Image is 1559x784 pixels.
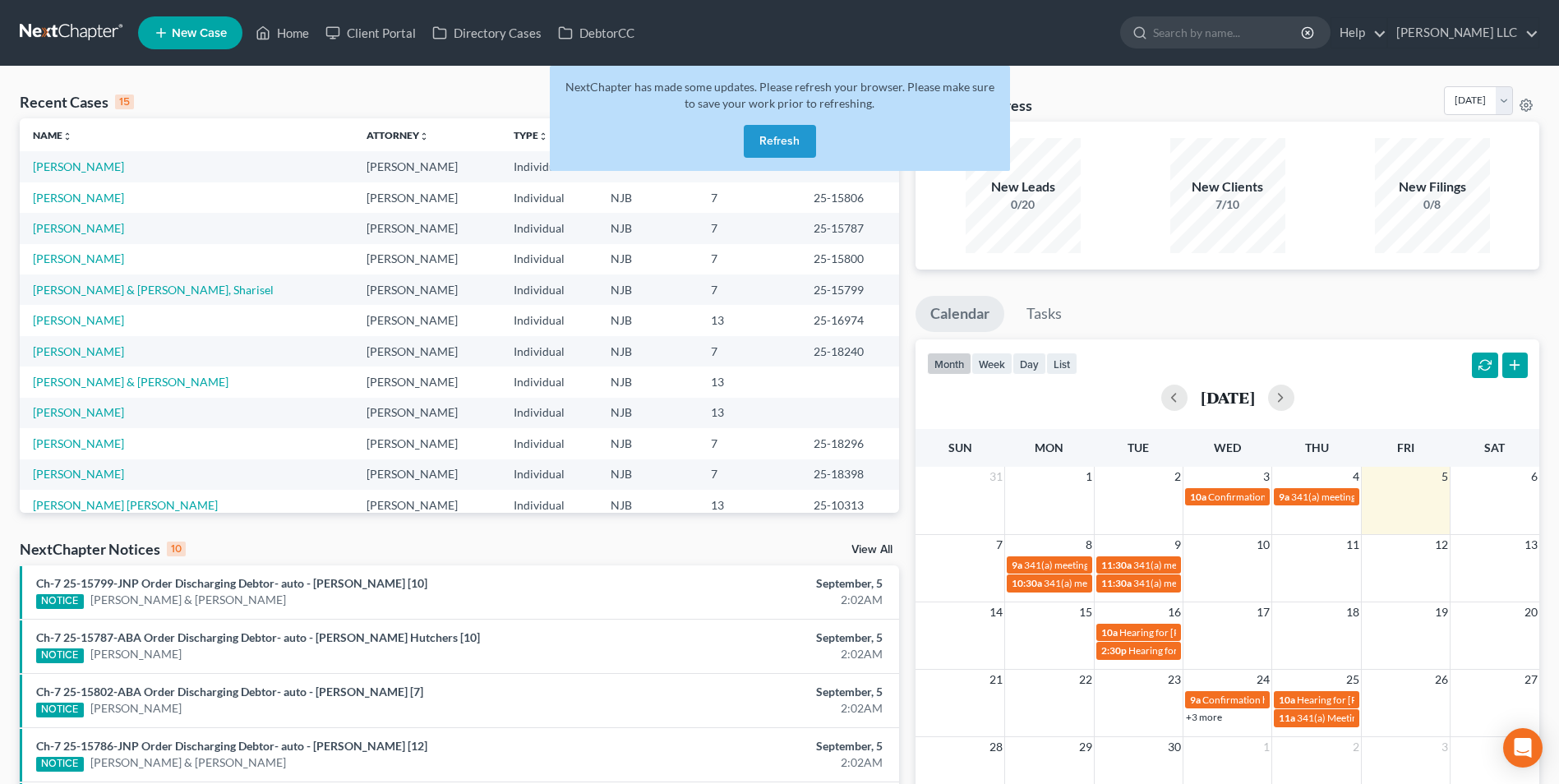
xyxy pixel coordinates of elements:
span: 20 [1523,602,1539,622]
span: 24 [1255,670,1271,689]
div: NOTICE [36,648,84,663]
td: [PERSON_NAME] [353,459,500,490]
td: Individual [500,367,597,397]
td: NJB [597,459,699,490]
td: 7 [698,336,800,367]
a: [PERSON_NAME] [33,344,124,358]
td: [PERSON_NAME] [353,151,500,182]
span: 341(a) meeting for [PERSON_NAME] [1133,577,1292,589]
div: 2:02AM [611,754,883,771]
td: Individual [500,244,597,274]
span: 3 [1261,467,1271,487]
div: NOTICE [36,703,84,717]
span: 11a [1279,712,1295,724]
div: 2:02AM [611,646,883,662]
td: 25-18296 [800,428,899,459]
span: 11:30a [1101,559,1132,571]
td: 7 [698,182,800,213]
div: 2:02AM [611,700,883,717]
span: 9 [1173,535,1183,555]
div: NOTICE [36,757,84,772]
span: NextChapter has made some updates. Please refresh your browser. Please make sure to save your wor... [565,80,994,110]
td: [PERSON_NAME] [353,213,500,243]
span: 15 [1077,602,1094,622]
a: +3 more [1186,711,1222,723]
a: Ch-7 25-15802-ABA Order Discharging Debtor- auto - [PERSON_NAME] [7] [36,685,423,699]
span: 3 [1440,737,1450,757]
div: 0/8 [1375,196,1490,213]
span: 2:30p [1101,644,1127,657]
span: 341(a) Meeting for [PERSON_NAME] [1297,712,1456,724]
td: 13 [698,305,800,335]
a: [PERSON_NAME] LLC [1388,18,1538,48]
span: 9a [1190,694,1201,706]
span: 11:30a [1101,577,1132,589]
input: Search by name... [1153,17,1303,48]
a: View All [851,544,893,556]
td: 13 [698,367,800,397]
a: [PERSON_NAME] [90,646,182,662]
a: [PERSON_NAME] [90,700,182,717]
span: Fri [1397,440,1414,454]
td: NJB [597,336,699,367]
span: 11 [1345,535,1361,555]
td: 13 [698,490,800,520]
span: 5 [1440,467,1450,487]
a: [PERSON_NAME] & [PERSON_NAME], Sharisel [33,283,274,297]
span: Wed [1214,440,1241,454]
a: [PERSON_NAME] & [PERSON_NAME] [33,375,228,389]
h2: [DATE] [1201,389,1255,406]
span: New Case [172,27,227,39]
span: 8 [1084,535,1094,555]
a: Ch-7 25-15787-ABA Order Discharging Debtor- auto - [PERSON_NAME] Hutchers [10] [36,630,480,644]
td: NJB [597,428,699,459]
div: New Clients [1170,178,1285,196]
a: Ch-7 25-15786-JNP Order Discharging Debtor- auto - [PERSON_NAME] [12] [36,739,427,753]
span: 341(a) meeting for [PERSON_NAME] [1133,559,1292,571]
span: 341(a) meeting for [PERSON_NAME] [1291,491,1450,503]
span: 31 [988,467,1004,487]
a: [PERSON_NAME] [33,221,124,235]
div: NextChapter Notices [20,539,186,559]
span: 4 [1351,467,1361,487]
a: DebtorCC [550,18,643,48]
td: 7 [698,213,800,243]
i: unfold_more [62,131,72,141]
td: [PERSON_NAME] [353,490,500,520]
td: NJB [597,213,699,243]
td: 25-18240 [800,336,899,367]
td: [PERSON_NAME] [353,367,500,397]
a: [PERSON_NAME] [33,405,124,419]
div: September, 5 [611,738,883,754]
td: NJB [597,182,699,213]
td: NJB [597,490,699,520]
span: 10a [1279,694,1295,706]
td: 7 [698,459,800,490]
td: 25-18398 [800,459,899,490]
span: 27 [1523,670,1539,689]
td: 25-16974 [800,305,899,335]
span: 1 [1261,737,1271,757]
td: [PERSON_NAME] [353,182,500,213]
td: Individual [500,459,597,490]
td: NJB [597,398,699,428]
span: Sun [948,440,972,454]
td: NJB [597,305,699,335]
span: Thu [1305,440,1329,454]
span: 26 [1433,670,1450,689]
a: [PERSON_NAME] [33,313,124,327]
td: [PERSON_NAME] [353,305,500,335]
td: [PERSON_NAME] [353,274,500,305]
td: 25-15800 [800,244,899,274]
td: 25-15799 [800,274,899,305]
span: 10 [1255,535,1271,555]
span: 19 [1433,602,1450,622]
span: 12 [1433,535,1450,555]
div: 10 [167,542,186,556]
td: 7 [698,428,800,459]
span: 21 [988,670,1004,689]
span: 30 [1166,737,1183,757]
a: [PERSON_NAME] [33,159,124,173]
span: 16 [1166,602,1183,622]
td: NJB [597,244,699,274]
